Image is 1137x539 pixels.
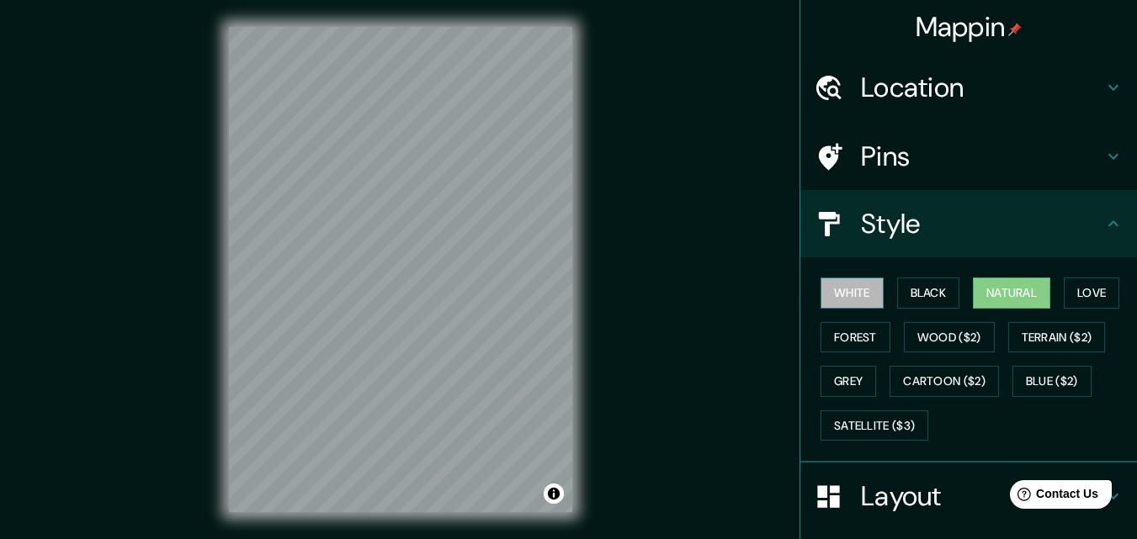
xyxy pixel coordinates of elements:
[821,366,876,397] button: Grey
[890,366,999,397] button: Cartoon ($2)
[1064,277,1119,309] button: Love
[821,322,890,353] button: Forest
[904,322,995,353] button: Wood ($2)
[1012,366,1092,397] button: Blue ($2)
[800,123,1137,190] div: Pins
[800,54,1137,121] div: Location
[861,140,1103,173] h4: Pins
[800,462,1137,530] div: Layout
[821,277,884,309] button: White
[987,473,1118,521] iframe: Help widget launcher
[821,410,928,441] button: Satellite ($3)
[861,71,1103,104] h4: Location
[1008,23,1022,36] img: pin-icon.png
[229,27,572,512] canvas: Map
[861,479,1103,513] h4: Layout
[800,190,1137,257] div: Style
[544,484,564,504] button: Toggle attribution
[897,277,960,309] button: Black
[861,207,1103,240] h4: Style
[1008,322,1106,353] button: Terrain ($2)
[973,277,1050,309] button: Natural
[916,10,1023,44] h4: Mappin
